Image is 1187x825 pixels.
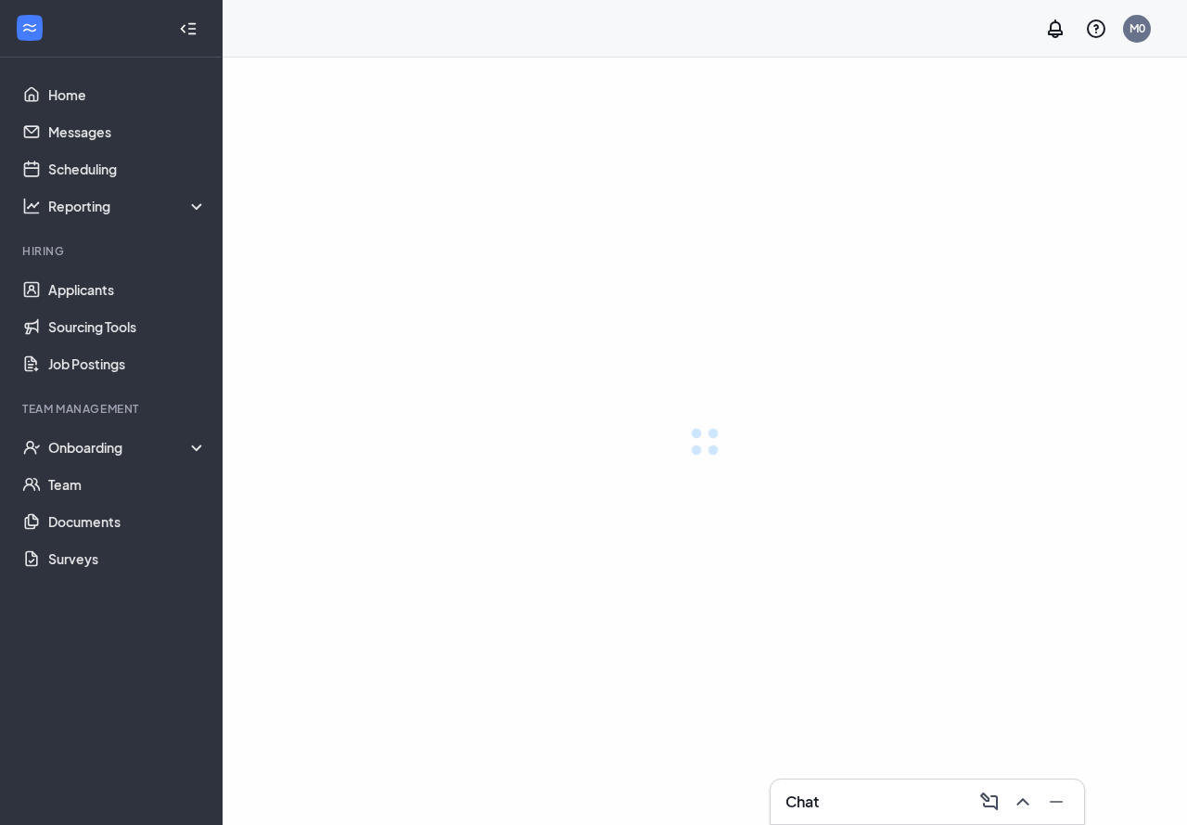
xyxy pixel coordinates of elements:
[1012,791,1034,813] svg: ChevronUp
[785,792,819,812] h3: Chat
[48,438,208,457] div: Onboarding
[20,19,39,37] svg: WorkstreamLogo
[1130,20,1145,36] div: M0
[48,503,207,540] a: Documents
[48,271,207,308] a: Applicants
[179,19,198,38] svg: Collapse
[1044,18,1066,40] svg: Notifications
[22,401,203,417] div: Team Management
[48,466,207,503] a: Team
[48,76,207,113] a: Home
[973,787,1002,817] button: ComposeMessage
[48,345,207,382] a: Job Postings
[1040,787,1069,817] button: Minimize
[48,540,207,577] a: Surveys
[978,791,1001,813] svg: ComposeMessage
[22,438,41,457] svg: UserCheck
[48,308,207,345] a: Sourcing Tools
[22,197,41,215] svg: Analysis
[48,150,207,187] a: Scheduling
[48,197,208,215] div: Reporting
[1045,791,1067,813] svg: Minimize
[1006,787,1036,817] button: ChevronUp
[48,113,207,150] a: Messages
[1085,18,1107,40] svg: QuestionInfo
[22,243,203,259] div: Hiring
